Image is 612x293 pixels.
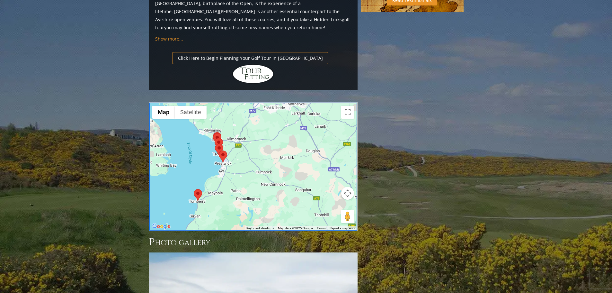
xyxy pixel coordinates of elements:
a: golf tour [155,16,350,31]
a: Terms (opens in new tab) [317,226,326,230]
a: Show more... [155,36,183,42]
img: Hidden Links [232,64,274,84]
span: Map data ©2025 Google [278,226,313,230]
button: Keyboard shortcuts [246,226,274,231]
a: Open this area in Google Maps (opens a new window) [151,222,172,231]
button: Show satellite imagery [175,106,207,119]
a: Report a map error [330,226,355,230]
button: Drag Pegman onto the map to open Street View [341,210,354,223]
button: Toggle fullscreen view [341,106,354,119]
button: Map camera controls [341,187,354,200]
button: Show street map [152,106,175,119]
a: Click Here to Begin Planning Your Golf Tour in [GEOGRAPHIC_DATA] [173,52,328,64]
img: Google [151,222,172,231]
h3: Photo Gallery [149,236,358,249]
